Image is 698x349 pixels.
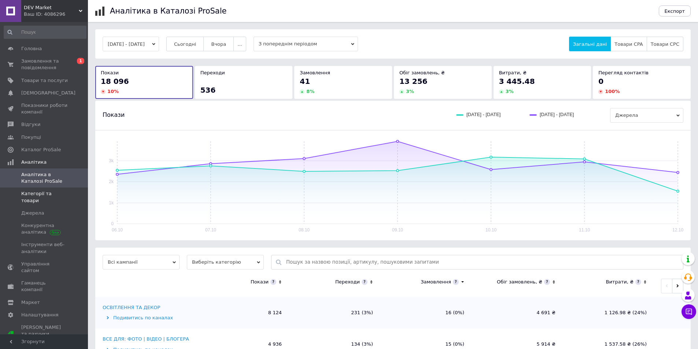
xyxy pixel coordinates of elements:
[399,70,445,75] span: Обіг замовлень, ₴
[506,89,514,94] span: 3 %
[21,324,68,344] span: [PERSON_NAME] та рахунки
[579,227,590,233] text: 11.10
[406,89,414,94] span: 3 %
[198,297,289,328] td: 8 124
[205,227,216,233] text: 07.10
[614,41,643,47] span: Товари CPA
[651,41,679,47] span: Товари CPC
[21,90,75,96] span: [DEMOGRAPHIC_DATA]
[499,77,535,86] span: 3 445.48
[107,89,119,94] span: 10 %
[21,121,40,128] span: Відгуки
[380,297,472,328] td: 16 (0%)
[21,45,42,52] span: Головна
[233,37,246,51] button: ...
[103,111,125,119] span: Покази
[24,4,79,11] span: DEV Market
[203,37,234,51] button: Вчора
[399,77,428,86] span: 13 256
[77,58,84,64] span: 1
[573,41,607,47] span: Загальні дані
[392,227,403,233] text: 09.10
[300,77,310,86] span: 41
[103,336,189,342] div: ВСЕ ДЛЯ: ФОТО | ВІДЕО | БЛОГЕРА
[306,89,314,94] span: 8 %
[109,158,114,163] text: 3k
[610,37,647,51] button: Товари CPA
[610,108,683,123] span: Джерела
[109,200,114,205] text: 1k
[21,312,59,318] span: Налаштування
[647,37,683,51] button: Товари CPC
[101,70,119,75] span: Покази
[200,86,216,94] span: 536
[111,221,114,226] text: 0
[21,299,40,306] span: Маркет
[4,26,86,39] input: Пошук
[110,7,226,15] h1: Аналітика в Каталозі ProSale
[472,297,563,328] td: 4 691 ₴
[21,171,68,185] span: Аналітика в Каталозі ProSale
[251,279,269,285] div: Покази
[187,255,264,270] span: Виберіть категорію
[497,279,542,285] div: Обіг замовлень, ₴
[24,11,88,18] div: Ваш ID: 4086296
[598,70,649,75] span: Перегляд контактів
[200,70,225,75] span: Переходи
[682,304,696,319] button: Чат з покупцем
[335,279,360,285] div: Переходи
[166,37,204,51] button: Сьогодні
[21,102,68,115] span: Показники роботи компанії
[606,279,634,285] div: Витрати, ₴
[103,255,180,270] span: Всі кампанії
[299,227,310,233] text: 08.10
[109,179,114,184] text: 2k
[300,70,330,75] span: Замовлення
[103,37,159,51] button: [DATE] - [DATE]
[21,58,68,71] span: Замовлення та повідомлення
[21,241,68,255] span: Інструменти веб-аналітики
[101,77,129,86] span: 18 096
[103,315,196,321] div: Подивитись по каналах
[665,8,685,14] span: Експорт
[174,41,196,47] span: Сьогодні
[499,70,527,75] span: Витрати, ₴
[21,159,47,166] span: Аналітика
[254,37,358,51] span: З попереднім періодом
[21,222,68,235] span: Конкурентна аналітика
[21,146,61,153] span: Каталог ProSale
[485,227,496,233] text: 10.10
[286,255,679,269] input: Пошук за назвою позиції, артикулу, пошуковими запитами
[421,279,451,285] div: Замовлення
[563,297,654,328] td: 1 126.98 ₴ (24%)
[659,5,691,16] button: Експорт
[605,89,620,94] span: 100 %
[598,77,603,86] span: 0
[211,41,226,47] span: Вчора
[289,297,380,328] td: 231 (3%)
[21,77,68,84] span: Товари та послуги
[21,210,44,216] span: Джерела
[21,261,68,274] span: Управління сайтом
[21,280,68,293] span: Гаманець компанії
[237,41,242,47] span: ...
[21,190,68,204] span: Категорії та товари
[103,304,160,311] div: ОСВІТЛЕННЯ ТА ДЕКОР
[569,37,611,51] button: Загальні дані
[672,227,683,233] text: 12.10
[21,134,41,141] span: Покупці
[112,227,123,233] text: 06.10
